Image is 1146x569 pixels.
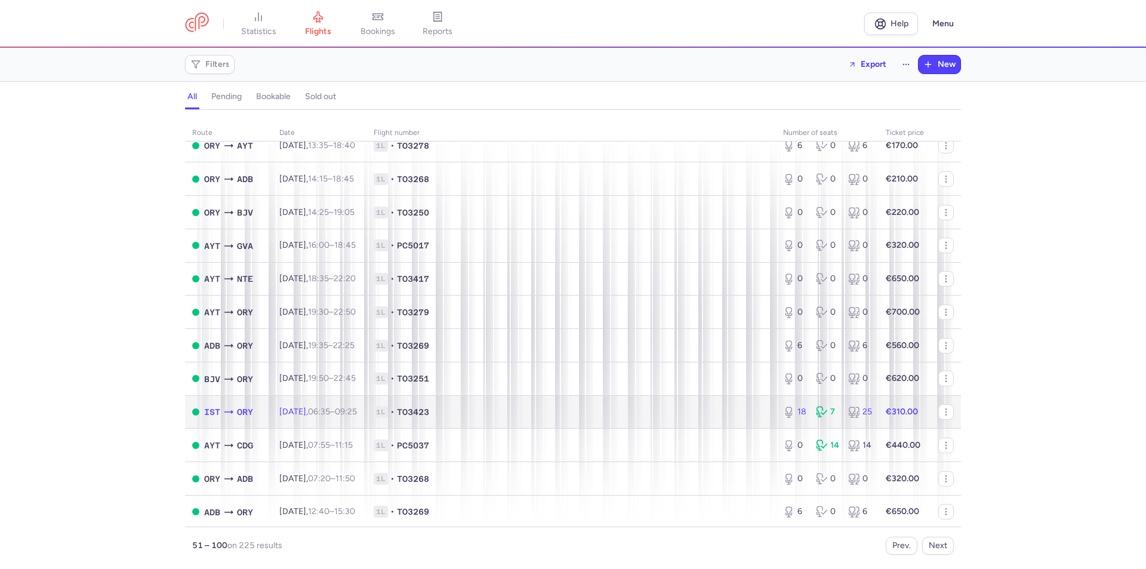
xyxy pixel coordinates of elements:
[816,173,839,185] div: 0
[886,240,919,250] strong: €320.00
[308,373,356,383] span: –
[816,373,839,385] div: 0
[237,472,253,485] span: Adnan Menderes Airport, İzmir, Turkey
[279,473,355,484] span: [DATE],
[204,173,220,186] span: Orly, Paris, France
[783,140,806,152] div: 6
[783,306,806,318] div: 0
[288,11,348,37] a: flights
[308,207,329,217] time: 14:25
[397,140,429,152] span: TO3278
[816,207,839,219] div: 0
[308,373,329,383] time: 19:50
[204,472,220,485] span: ORY
[204,339,220,352] span: Adnan Menderes Airport, İzmir, Turkey
[308,506,355,516] span: –
[390,239,395,251] span: •
[185,124,272,142] th: route
[891,19,908,28] span: Help
[390,306,395,318] span: •
[308,207,355,217] span: –
[204,206,220,219] span: Orly, Paris, France
[335,440,353,450] time: 11:15
[308,440,353,450] span: –
[361,26,395,37] span: bookings
[848,506,871,518] div: 6
[279,440,353,450] span: [DATE],
[332,174,354,184] time: 18:45
[886,440,920,450] strong: €440.00
[374,373,388,385] span: 1L
[390,506,395,518] span: •
[279,340,355,350] span: [DATE],
[397,207,429,219] span: TO3250
[816,439,839,451] div: 14
[397,506,429,518] span: TO3269
[334,207,355,217] time: 19:05
[186,56,234,73] button: Filters
[308,273,356,284] span: –
[848,439,871,451] div: 14
[279,273,356,284] span: [DATE],
[334,506,355,516] time: 15:30
[886,273,919,284] strong: €650.00
[308,473,331,484] time: 07:20
[816,273,839,285] div: 0
[374,406,388,418] span: 1L
[848,173,871,185] div: 0
[816,239,839,251] div: 0
[192,142,199,149] span: OPEN
[308,407,330,417] time: 06:35
[848,273,871,285] div: 0
[204,139,220,152] span: Orly, Paris, France
[848,373,871,385] div: 0
[408,11,467,37] a: reports
[279,307,356,317] span: [DATE],
[783,239,806,251] div: 0
[397,340,429,352] span: TO3269
[204,439,220,452] span: Antalya, Antalya, Turkey
[886,307,920,317] strong: €700.00
[374,140,388,152] span: 1L
[308,506,329,516] time: 12:40
[237,173,253,186] span: Adnan Menderes Airport, İzmir, Turkey
[848,473,871,485] div: 0
[783,273,806,285] div: 0
[886,140,918,150] strong: €170.00
[241,26,276,37] span: statistics
[305,26,331,37] span: flights
[397,406,429,418] span: TO3423
[390,173,395,185] span: •
[925,13,961,35] button: Menu
[333,140,355,150] time: 18:40
[366,124,776,142] th: Flight number
[335,407,357,417] time: 09:25
[390,406,395,418] span: •
[397,239,429,251] span: PC5017
[308,240,329,250] time: 16:00
[279,240,356,250] span: [DATE],
[308,140,328,150] time: 13:35
[397,373,429,385] span: TO3251
[334,240,356,250] time: 18:45
[886,407,918,417] strong: €310.00
[279,207,355,217] span: [DATE],
[397,273,429,285] span: TO3417
[848,406,871,418] div: 25
[272,124,366,142] th: date
[227,540,282,550] span: on 225 results
[816,140,839,152] div: 0
[308,240,356,250] span: –
[783,473,806,485] div: 0
[816,406,839,418] div: 7
[390,340,395,352] span: •
[237,373,253,386] span: Orly, Paris, France
[256,91,291,102] h4: bookable
[390,439,395,451] span: •
[783,439,806,451] div: 0
[204,506,220,519] span: Adnan Menderes Airport, İzmir, Turkey
[922,537,954,555] button: Next
[776,124,879,142] th: number of seats
[308,307,356,317] span: –
[397,306,429,318] span: TO3279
